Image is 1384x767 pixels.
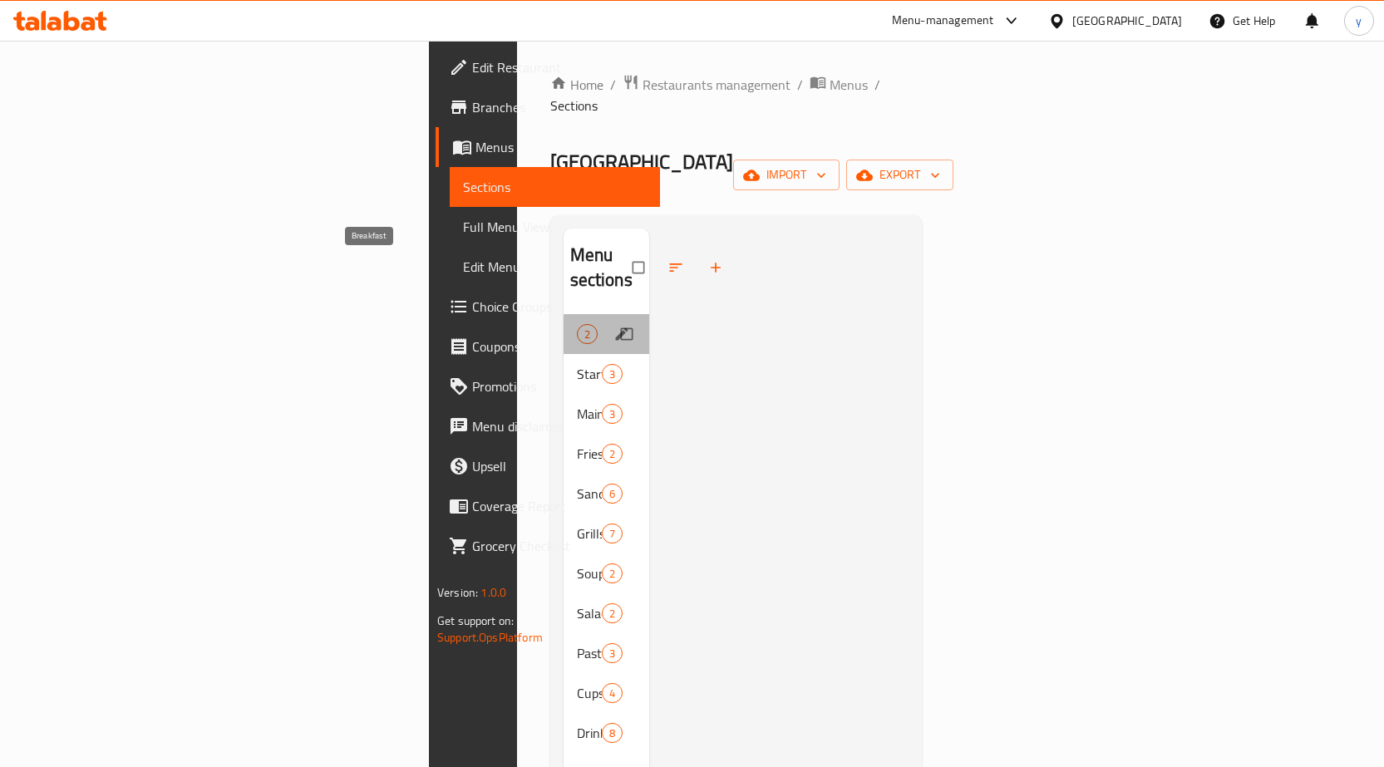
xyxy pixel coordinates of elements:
[577,324,598,344] div: items
[472,57,647,77] span: Edit Restaurant
[436,47,660,87] a: Edit Restaurant
[437,627,543,648] a: Support.OpsPlatform
[603,526,622,542] span: 7
[577,364,603,384] span: Starter
[436,446,660,486] a: Upsell
[603,366,622,382] span: 3
[564,314,650,354] div: 2edit
[472,97,647,117] span: Branches
[603,446,622,462] span: 2
[437,610,514,632] span: Get support on:
[577,524,603,543] span: Grills
[436,406,660,446] a: Menu disclaimer
[746,165,826,185] span: import
[463,257,647,277] span: Edit Menu
[564,394,650,434] div: Main Course3
[603,606,622,622] span: 2
[564,474,650,514] div: Sandwich6
[564,633,650,673] div: Pasta3
[602,643,623,663] div: items
[578,327,597,342] span: 2
[830,75,868,95] span: Menus
[623,252,658,283] span: Select all sections
[472,456,647,476] span: Upsell
[603,646,622,661] span: 3
[436,327,660,366] a: Coupons
[1072,12,1182,30] div: [GEOGRAPHIC_DATA]
[463,217,647,237] span: Full Menu View
[472,337,647,356] span: Coupons
[797,75,803,95] li: /
[603,686,622,701] span: 4
[475,137,647,157] span: Menus
[463,177,647,197] span: Sections
[603,406,622,422] span: 3
[577,643,603,663] span: Pasta
[577,444,603,464] span: Fries
[436,366,660,406] a: Promotions
[733,160,840,190] button: import
[550,74,922,116] nav: breadcrumb
[602,603,623,623] div: items
[564,354,650,394] div: Starter3
[602,484,623,504] div: items
[602,563,623,583] div: items
[810,74,868,96] a: Menus
[472,536,647,556] span: Grocery Checklist
[1356,12,1362,30] span: y
[577,683,603,703] span: Cups
[472,496,647,516] span: Coverage Report
[480,582,506,603] span: 1.0.0
[564,434,650,474] div: Fries2
[564,553,650,593] div: Soup2
[472,416,647,436] span: Menu disclaimer
[577,603,603,623] span: Salads
[602,723,623,743] div: items
[472,376,647,396] span: Promotions
[892,11,994,31] div: Menu-management
[450,207,660,247] a: Full Menu View
[564,713,650,753] div: Drinks8
[472,297,647,317] span: Choice Groups
[437,582,478,603] span: Version:
[577,404,603,424] span: Main Course
[577,484,603,504] span: Sandwich
[603,725,622,741] span: 8
[564,307,650,760] nav: Menu sections
[577,563,603,583] span: Soup
[436,87,660,127] a: Branches
[450,167,660,207] a: Sections
[603,486,622,502] span: 6
[859,165,940,185] span: export
[603,566,622,582] span: 2
[602,524,623,543] div: items
[697,249,737,286] button: Add section
[846,160,953,190] button: export
[436,526,660,566] a: Grocery Checklist
[602,444,623,464] div: items
[436,127,660,167] a: Menus
[564,593,650,633] div: Salads2
[436,287,660,327] a: Choice Groups
[602,404,623,424] div: items
[602,364,623,384] div: items
[450,247,660,287] a: Edit Menu
[577,723,603,743] span: Drinks
[623,74,791,96] a: Restaurants management
[874,75,880,95] li: /
[658,249,697,286] span: Sort sections
[564,514,650,553] div: Grills7
[643,75,791,95] span: Restaurants management
[436,486,660,526] a: Coverage Report
[602,683,623,703] div: items
[564,673,650,713] div: Cups4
